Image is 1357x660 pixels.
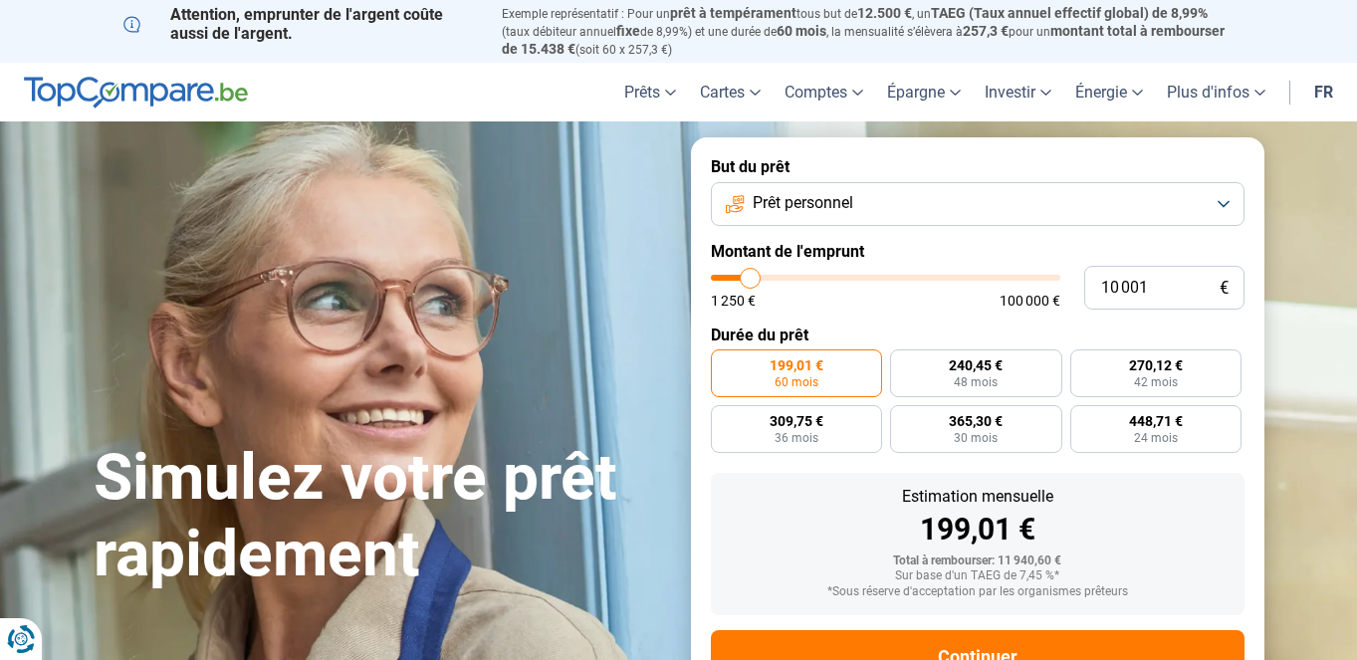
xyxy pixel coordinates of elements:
button: Prêt personnel [711,182,1244,226]
span: Prêt personnel [753,192,853,214]
div: 199,01 € [727,515,1229,545]
span: 48 mois [954,376,998,388]
span: 199,01 € [770,358,823,372]
span: TAEG (Taux annuel effectif global) de 8,99% [931,5,1208,21]
span: € [1220,280,1229,297]
span: 1 250 € [711,294,756,308]
a: Investir [973,63,1063,121]
span: 12.500 € [857,5,912,21]
span: fixe [616,23,640,39]
p: Exemple représentatif : Pour un tous but de , un (taux débiteur annuel de 8,99%) et une durée de ... [502,5,1235,58]
span: 100 000 € [1000,294,1060,308]
a: Épargne [875,63,973,121]
span: 42 mois [1134,376,1178,388]
div: Total à rembourser: 11 940,60 € [727,554,1229,568]
p: Attention, emprunter de l'argent coûte aussi de l'argent. [123,5,478,43]
span: 365,30 € [949,414,1003,428]
a: Prêts [612,63,688,121]
h1: Simulez votre prêt rapidement [94,440,667,593]
div: Sur base d'un TAEG de 7,45 %* [727,569,1229,583]
a: Comptes [773,63,875,121]
span: 60 mois [775,376,818,388]
span: 240,45 € [949,358,1003,372]
span: montant total à rembourser de 15.438 € [502,23,1225,57]
span: 257,3 € [963,23,1009,39]
span: 60 mois [777,23,826,39]
a: Plus d'infos [1155,63,1277,121]
span: 24 mois [1134,432,1178,444]
div: *Sous réserve d'acceptation par les organismes prêteurs [727,585,1229,599]
a: Énergie [1063,63,1155,121]
span: 30 mois [954,432,998,444]
img: TopCompare [24,77,248,109]
span: 448,71 € [1129,414,1183,428]
label: Montant de l'emprunt [711,242,1244,261]
span: prêt à tempérament [670,5,796,21]
label: Durée du prêt [711,326,1244,344]
a: fr [1302,63,1345,121]
div: Estimation mensuelle [727,489,1229,505]
span: 270,12 € [1129,358,1183,372]
span: 309,75 € [770,414,823,428]
label: But du prêt [711,157,1244,176]
a: Cartes [688,63,773,121]
span: 36 mois [775,432,818,444]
